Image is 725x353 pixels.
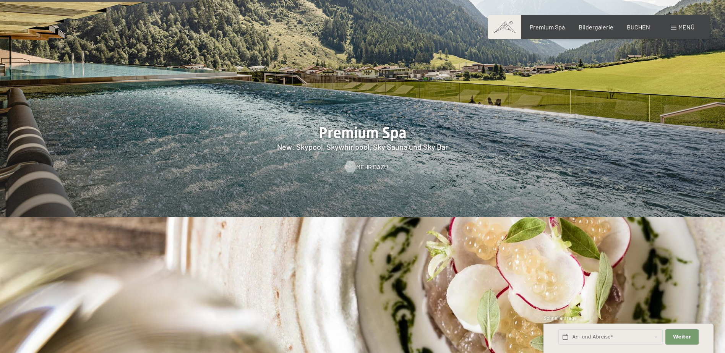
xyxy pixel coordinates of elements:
a: Mehr dazu [345,163,380,171]
a: Premium Spa [530,23,565,31]
span: Mehr dazu [356,163,388,171]
span: Schnellanfrage [543,315,577,321]
span: Weiter [673,334,691,340]
button: Weiter [665,329,698,345]
a: BUCHEN [627,23,650,31]
a: Bildergalerie [579,23,613,31]
span: Menü [678,23,694,31]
